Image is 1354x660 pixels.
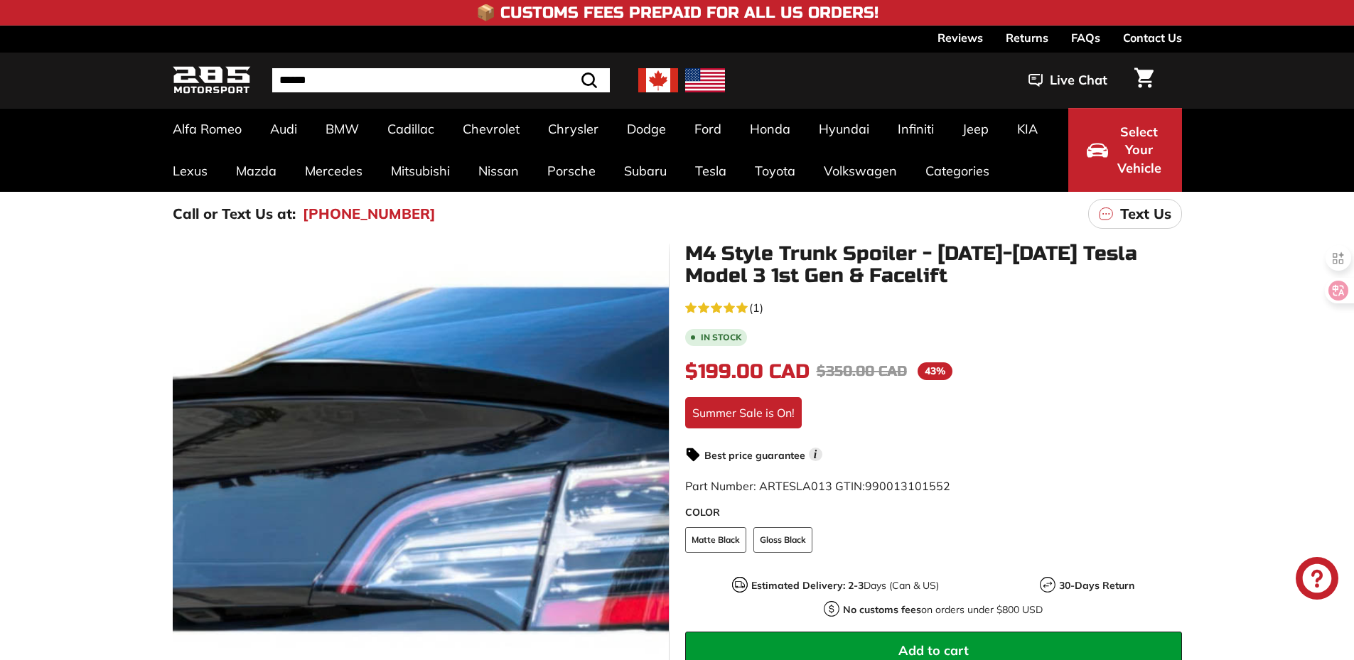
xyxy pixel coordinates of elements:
span: 43% [918,362,952,380]
img: Logo_285_Motorsport_areodynamics_components [173,64,251,97]
span: Select Your Vehicle [1115,123,1164,178]
strong: 30-Days Return [1059,579,1134,592]
a: Reviews [937,26,983,50]
inbox-online-store-chat: Shopify online store chat [1291,557,1343,603]
a: Hyundai [805,108,883,150]
a: Porsche [533,150,610,192]
h1: M4 Style Trunk Spoiler - [DATE]-[DATE] Tesla Model 3 1st Gen & Facelift [685,243,1182,287]
p: Days (Can & US) [751,578,939,593]
a: BMW [311,108,373,150]
a: Dodge [613,108,680,150]
a: FAQs [1071,26,1100,50]
div: Summer Sale is On! [685,397,802,428]
a: Alfa Romeo [158,108,256,150]
strong: Estimated Delivery: 2-3 [751,579,864,592]
button: Select Your Vehicle [1068,108,1182,192]
span: i [809,448,822,461]
a: Cart [1126,56,1162,104]
a: Tesla [681,150,741,192]
a: Toyota [741,150,810,192]
span: Live Chat [1050,71,1107,90]
a: Mitsubishi [377,150,464,192]
span: $199.00 CAD [685,359,810,384]
button: Live Chat [1010,63,1126,98]
a: Audi [256,108,311,150]
a: Volkswagen [810,150,911,192]
a: Text Us [1088,199,1182,229]
a: Subaru [610,150,681,192]
span: 990013101552 [865,479,950,493]
a: Jeep [948,108,1003,150]
a: Nissan [464,150,533,192]
a: Infiniti [883,108,948,150]
input: Search [272,68,610,92]
a: Cadillac [373,108,448,150]
span: Add to cart [898,642,969,659]
strong: Best price guarantee [704,449,805,462]
h4: 📦 Customs Fees Prepaid for All US Orders! [476,4,879,21]
a: KIA [1003,108,1052,150]
strong: No customs fees [843,603,921,616]
a: 5.0 rating (1 votes) [685,298,1182,316]
a: Honda [736,108,805,150]
a: Contact Us [1123,26,1182,50]
a: Mercedes [291,150,377,192]
a: [PHONE_NUMBER] [303,203,436,224]
a: Mazda [222,150,291,192]
a: Chevrolet [448,108,534,150]
a: Lexus [158,150,222,192]
label: COLOR [685,505,1182,520]
p: Call or Text Us at: [173,203,296,224]
p: Text Us [1120,203,1171,224]
span: $350.00 CAD [817,362,907,380]
b: In stock [701,333,741,342]
span: Part Number: ARTESLA013 GTIN: [685,479,950,493]
a: Chrysler [534,108,613,150]
a: Categories [911,150,1004,192]
span: (1) [749,299,763,316]
a: Returns [1006,26,1048,50]
a: Ford [680,108,736,150]
p: on orders under $800 USD [843,602,1043,617]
